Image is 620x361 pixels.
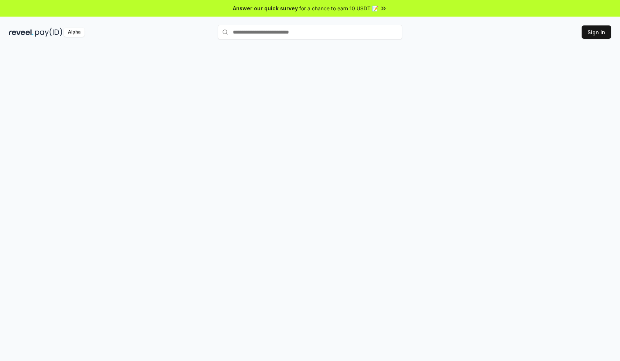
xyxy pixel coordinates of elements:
[299,4,378,12] span: for a chance to earn 10 USDT 📝
[9,28,34,37] img: reveel_dark
[233,4,298,12] span: Answer our quick survey
[64,28,85,37] div: Alpha
[35,28,62,37] img: pay_id
[582,25,611,39] button: Sign In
